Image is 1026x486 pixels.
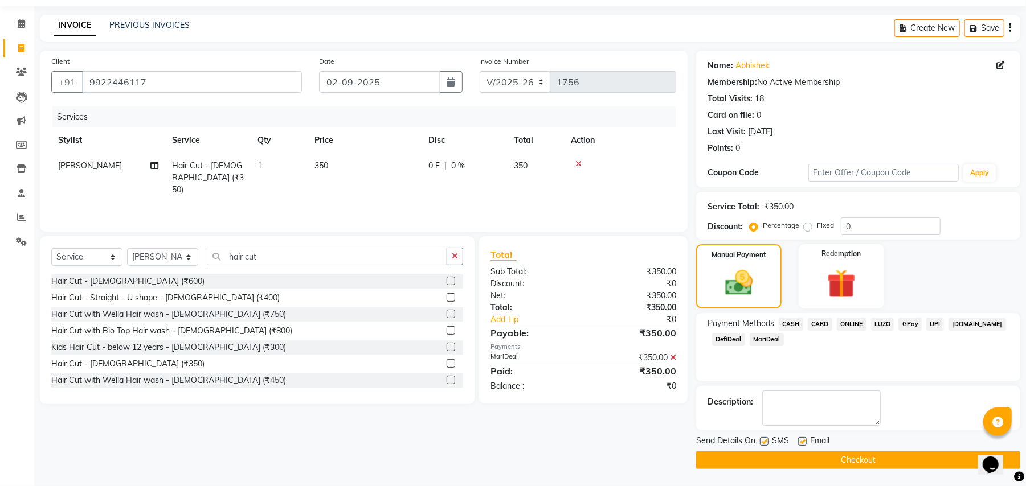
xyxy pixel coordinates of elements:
th: Total [507,127,564,153]
span: MariDeal [750,333,784,346]
button: +91 [51,71,83,93]
input: Search or Scan [207,248,447,265]
th: Disc [422,127,507,153]
div: Hair Cut with Bio Top Hair wash - [DEMOGRAPHIC_DATA] (₹800) [51,325,292,337]
div: ₹0 [583,278,685,290]
span: Hair Cut - [DEMOGRAPHIC_DATA] (₹350) [172,160,244,195]
th: Action [564,127,676,153]
div: 0 [735,142,740,154]
div: Name: [708,60,733,72]
a: Add Tip [482,314,600,326]
span: ONLINE [837,318,866,331]
th: Price [308,127,422,153]
label: Redemption [821,249,861,259]
span: 350 [314,160,328,171]
span: 0 F [428,160,440,172]
div: ₹350.00 [583,352,685,364]
div: [DATE] [748,126,772,138]
div: Paid: [482,364,583,378]
div: 18 [755,93,764,105]
span: LUZO [871,318,894,331]
div: ₹350.00 [764,201,794,213]
div: Card on file: [708,109,754,121]
span: Payment Methods [708,318,774,330]
span: [DOMAIN_NAME] [949,318,1006,331]
a: Abhishek [735,60,769,72]
span: SMS [772,435,789,449]
span: Send Details On [696,435,755,449]
div: Total: [482,302,583,314]
label: Invoice Number [480,56,529,67]
div: Discount: [708,221,743,233]
span: 0 % [451,160,465,172]
div: Hair Cut - Straight - U shape - [DEMOGRAPHIC_DATA] (₹400) [51,292,280,304]
span: CARD [808,318,832,331]
a: INVOICE [54,15,96,36]
div: ₹350.00 [583,364,685,378]
div: Membership: [708,76,757,88]
div: ₹350.00 [583,266,685,278]
div: Hair Cut with Wella Hair wash - [DEMOGRAPHIC_DATA] (₹450) [51,374,286,386]
div: MariDeal [482,352,583,364]
input: Search by Name/Mobile/Email/Code [82,71,302,93]
div: Discount: [482,278,583,290]
span: [PERSON_NAME] [58,160,122,171]
div: Total Visits: [708,93,753,105]
img: _cash.svg [717,267,762,299]
button: Save [964,19,1004,37]
span: CASH [779,318,803,331]
div: ₹350.00 [583,326,685,340]
div: Description: [708,396,753,408]
div: Sub Total: [482,266,583,278]
div: Service Total: [708,201,759,213]
div: Hair Cut with Wella Hair wash - [DEMOGRAPHIC_DATA] (₹750) [51,308,286,320]
label: Client [51,56,70,67]
div: Coupon Code [708,167,808,179]
span: Email [810,435,829,449]
div: ₹0 [600,314,685,326]
div: ₹350.00 [583,302,685,314]
span: UPI [926,318,944,331]
div: No Active Membership [708,76,1009,88]
input: Enter Offer / Coupon Code [808,164,959,182]
span: GPay [898,318,922,331]
div: Payable: [482,326,583,340]
div: Kids Hair Cut - below 12 years - [DEMOGRAPHIC_DATA] (₹300) [51,341,286,353]
span: 350 [514,160,528,171]
label: Percentage [763,220,799,230]
div: Net: [482,290,583,302]
div: ₹350.00 [583,290,685,302]
th: Service [165,127,251,153]
iframe: chat widget [978,440,1015,475]
div: 0 [757,109,761,121]
button: Create New [894,19,960,37]
span: 1 [257,160,262,171]
button: Checkout [696,451,1020,469]
div: Last Visit: [708,126,746,138]
label: Manual Payment [712,250,766,260]
th: Qty [251,127,308,153]
div: Points: [708,142,733,154]
a: PREVIOUS INVOICES [109,20,190,30]
th: Stylist [51,127,165,153]
div: Services [52,106,685,127]
div: Hair Cut - [DEMOGRAPHIC_DATA] (₹350) [51,358,205,370]
div: Payments [490,342,676,352]
span: DefiDeal [712,333,745,346]
button: Apply [963,164,996,182]
div: Hair Cut - [DEMOGRAPHIC_DATA] (₹600) [51,275,205,287]
div: ₹0 [583,380,685,392]
div: Balance : [482,380,583,392]
label: Fixed [817,220,834,230]
img: _gift.svg [818,266,865,302]
label: Date [319,56,334,67]
span: | [444,160,447,172]
span: Total [490,249,517,261]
